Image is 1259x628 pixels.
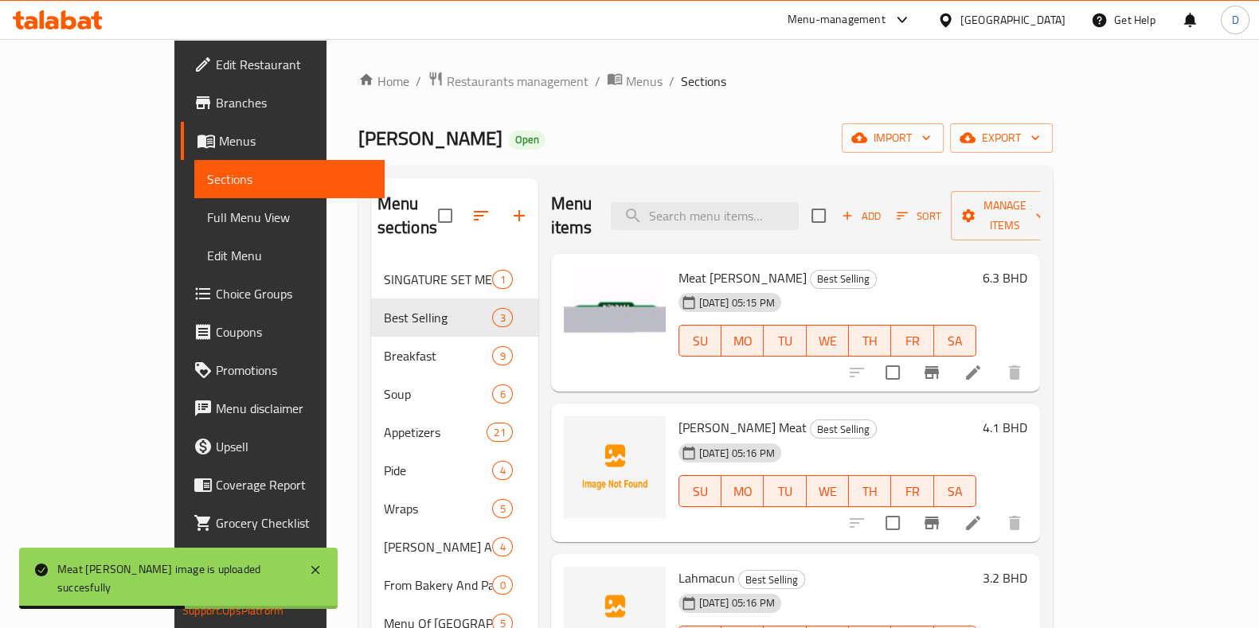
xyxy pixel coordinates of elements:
button: TU [764,475,806,507]
span: Sections [207,170,372,189]
button: delete [995,504,1034,542]
button: SU [678,325,721,357]
li: / [416,72,421,91]
span: Best Selling [811,420,876,439]
h2: Menu items [551,192,592,240]
a: Upsell [181,427,385,466]
div: items [492,384,512,404]
div: items [492,346,512,365]
span: 4 [493,540,511,555]
span: SA [940,330,970,353]
span: Choice Groups [216,284,372,303]
h6: 6.3 BHD [983,267,1027,289]
div: Soup6 [371,375,538,413]
nav: breadcrumb [358,71,1053,92]
span: [DATE] 05:15 PM [693,295,781,310]
button: MO [721,325,764,357]
div: Meat [PERSON_NAME] image is uploaded succesfully [57,560,293,596]
a: Menus [181,122,385,160]
span: 21 [487,425,511,440]
div: Best Selling [810,270,877,289]
button: Add section [500,197,538,235]
span: Coverage Report [216,475,372,494]
span: SINGATURE SET MENU [384,270,493,289]
img: Meat Iskender Doner [564,267,666,369]
button: WE [807,475,849,507]
a: Edit Menu [194,236,385,275]
div: Doner And Iskandar [384,537,493,556]
div: SINGATURE SET MENU1 [371,260,538,298]
a: Full Menu View [194,198,385,236]
span: [PERSON_NAME] And [PERSON_NAME] [384,537,493,556]
div: items [492,499,512,518]
span: 1 [493,272,511,287]
a: Menus [607,71,663,92]
a: Sections [194,160,385,198]
li: / [669,72,674,91]
span: Edit Restaurant [216,55,372,74]
span: 9 [493,349,511,364]
button: Sort [893,204,944,228]
button: delete [995,353,1034,392]
h6: 3.2 BHD [983,567,1027,589]
span: Best Selling [739,571,804,589]
span: Soup [384,384,493,404]
span: Full Menu View [207,208,372,227]
a: Support.OpsPlatform [182,600,283,621]
span: From Bakery And Pastry [384,575,493,595]
span: Upsell [216,437,372,456]
span: Sort sections [462,197,500,235]
span: TU [770,480,800,503]
span: WE [813,480,843,503]
span: Coupons [216,322,372,341]
span: Branches [216,93,372,112]
button: TH [849,475,891,507]
div: items [492,575,512,595]
span: Appetizers [384,423,487,442]
li: / [595,72,600,91]
span: TH [855,480,885,503]
span: FR [897,330,927,353]
span: Select all sections [428,199,462,232]
img: Chubby Doner Meat [564,416,666,518]
div: Best Selling [810,419,877,439]
a: Promotions [181,351,385,389]
span: [DATE] 05:16 PM [693,595,781,610]
button: Branch-specific-item [913,353,951,392]
button: Add [835,204,886,228]
span: import [854,128,931,148]
div: Wraps5 [371,490,538,528]
span: Edit Menu [207,246,372,265]
span: Restaurants management [447,72,588,91]
span: FR [897,480,927,503]
button: Manage items [951,191,1058,240]
a: Edit menu item [964,363,983,382]
span: 3 [493,310,511,326]
a: Edit Restaurant [181,45,385,84]
span: [DATE] 05:16 PM [693,446,781,461]
input: search [611,202,799,230]
span: Open [509,133,545,146]
span: Breakfast [384,346,493,365]
span: Meat [PERSON_NAME] [678,266,807,290]
button: export [950,123,1053,153]
span: 4 [493,463,511,478]
span: SU [686,330,715,353]
span: Sort items [886,204,951,228]
span: Promotions [216,361,372,380]
span: Select section [802,199,835,232]
span: MO [728,330,757,353]
div: Menu-management [788,10,886,29]
button: FR [891,475,933,507]
div: From Bakery And Pastry0 [371,566,538,604]
span: SU [686,480,715,503]
span: SA [940,480,970,503]
button: SA [934,475,976,507]
div: Best Selling [384,308,493,327]
span: 5 [493,501,511,517]
a: Coverage Report [181,466,385,504]
span: 0 [493,578,511,593]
